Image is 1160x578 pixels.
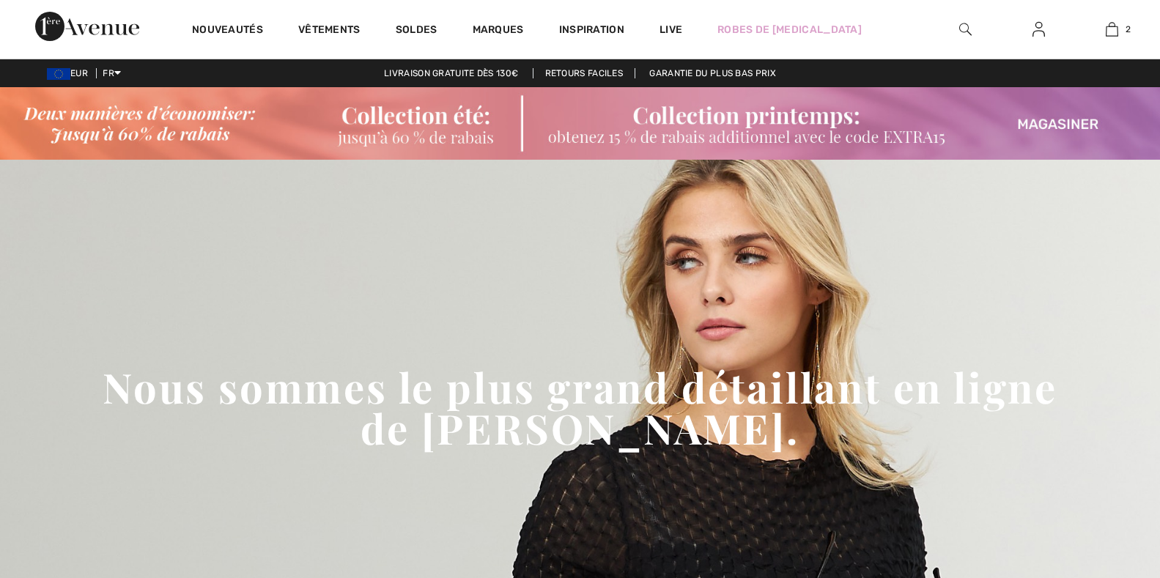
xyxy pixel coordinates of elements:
[533,68,636,78] a: Retours faciles
[103,68,121,78] span: FR
[1021,21,1057,39] a: Se connecter
[35,12,139,41] img: 1ère Avenue
[660,22,682,37] a: Live
[1032,21,1045,38] img: Mes infos
[47,68,94,78] span: EUR
[372,68,530,78] a: Livraison gratuite dès 130€
[559,23,624,39] span: Inspiration
[1076,21,1148,38] a: 2
[717,22,862,37] a: Robes de [MEDICAL_DATA]
[192,23,263,39] a: Nouveautés
[959,21,972,38] img: recherche
[473,23,524,39] a: Marques
[298,23,361,39] a: Vêtements
[1126,23,1131,36] span: 2
[396,23,437,39] a: Soldes
[58,407,1102,448] span: de [PERSON_NAME].
[1106,21,1118,38] img: Mon panier
[638,68,788,78] a: Garantie du plus bas prix
[47,68,70,80] img: Euro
